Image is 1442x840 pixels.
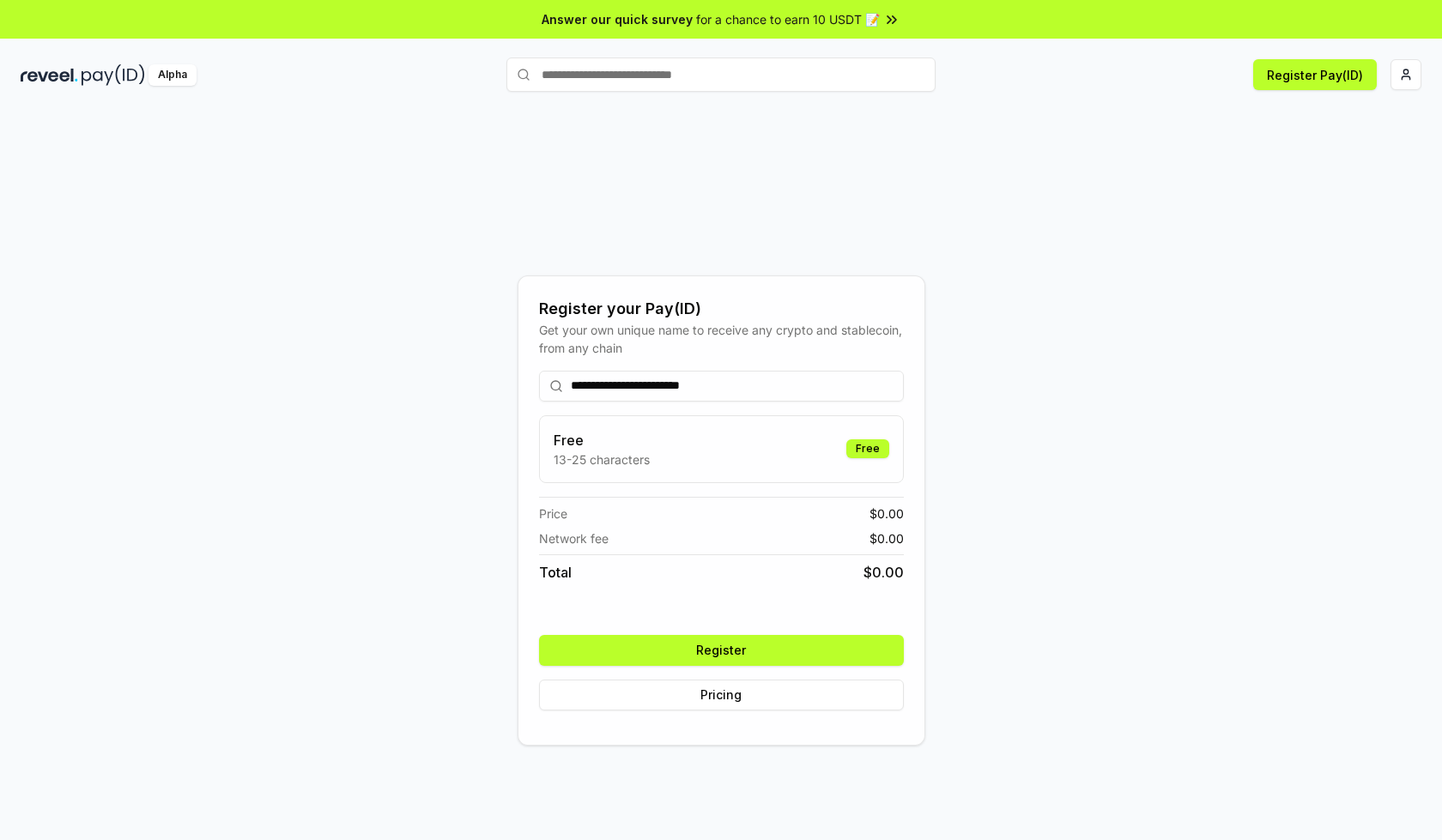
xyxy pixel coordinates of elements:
p: 13-25 characters [554,450,650,468]
button: Pricing [539,680,904,710]
button: Register Pay(ID) [1253,59,1377,90]
img: reveel_dark [21,64,78,86]
button: Register [539,635,904,666]
div: Get your own unique name to receive any crypto and stablecoin, from any chain [539,321,904,357]
h3: Free [554,430,650,450]
span: $ 0.00 [869,529,904,547]
span: Total [539,562,572,583]
span: Network fee [539,529,609,547]
div: Register your Pay(ID) [539,297,904,321]
span: Answer our quick survey [542,10,693,28]
span: for a chance to earn 10 USDT 📝 [696,10,880,28]
span: $ 0.00 [869,505,904,523]
span: Price [539,505,567,523]
div: Alpha [148,64,197,86]
span: $ 0.00 [863,562,904,583]
img: pay_id [82,64,145,86]
div: Free [846,439,889,458]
